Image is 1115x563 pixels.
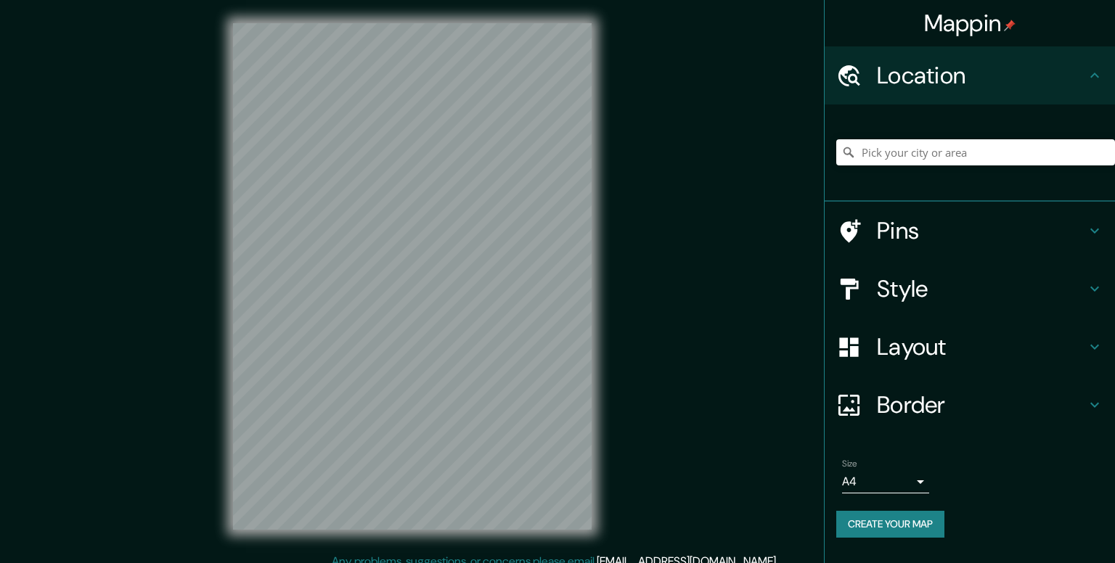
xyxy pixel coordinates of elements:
[877,216,1086,245] h4: Pins
[877,61,1086,90] h4: Location
[877,390,1086,419] h4: Border
[825,318,1115,376] div: Layout
[825,202,1115,260] div: Pins
[877,274,1086,303] h4: Style
[233,23,592,530] canvas: Map
[825,46,1115,104] div: Location
[825,260,1115,318] div: Style
[877,332,1086,361] h4: Layout
[1004,20,1016,31] img: pin-icon.png
[842,458,857,470] label: Size
[836,139,1115,165] input: Pick your city or area
[842,470,929,493] div: A4
[924,9,1016,38] h4: Mappin
[836,511,944,538] button: Create your map
[825,376,1115,434] div: Border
